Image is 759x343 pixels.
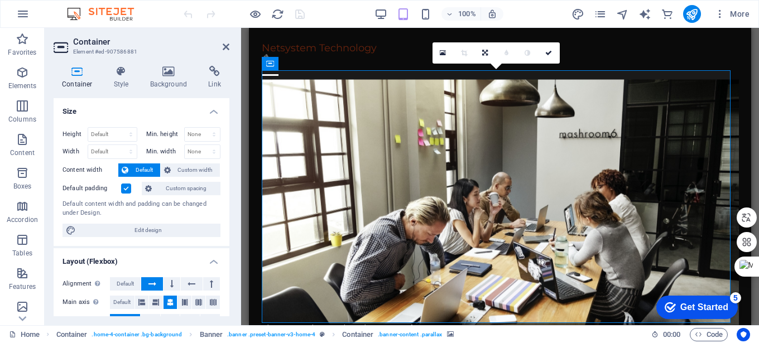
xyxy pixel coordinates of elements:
p: Boxes [13,182,32,191]
a: Click to cancel selection. Double-click to open Pages [9,328,40,341]
span: . home-4-container .bg-background [92,328,182,341]
button: Edit design [63,224,220,237]
i: AI Writer [638,8,651,21]
i: This element contains a background [447,331,454,337]
span: Code [695,328,723,341]
button: Custom spacing [142,182,220,195]
h4: Layout (Flexbox) [54,248,229,268]
p: Columns [8,115,36,124]
button: Custom width [161,163,220,177]
p: Content [10,148,35,157]
i: Navigator [616,8,629,21]
i: Pages (Ctrl+Alt+S) [594,8,607,21]
button: More [710,5,754,23]
button: Default [110,314,140,327]
i: Publish [685,8,698,21]
h4: Style [105,66,142,89]
i: Design (Ctrl+Alt+Y) [571,8,584,21]
label: Alignment [63,277,110,291]
label: Main axis [63,296,110,309]
p: Features [9,282,36,291]
h6: Session time [651,328,681,341]
button: design [571,7,585,21]
span: 00 00 [663,328,680,341]
a: Confirm ( Ctrl ⏎ ) [539,42,560,64]
span: More [714,8,750,20]
span: : [671,330,672,339]
h3: Element #ed-907586881 [73,47,207,57]
button: text_generator [638,7,652,21]
h4: Container [54,66,105,89]
label: Min. width [146,148,184,154]
span: Custom width [174,163,217,177]
span: Default [116,314,133,327]
button: pages [594,7,607,21]
a: Greyscale [517,42,539,64]
button: reload [271,7,284,21]
label: Min. height [146,131,184,137]
p: Favorites [8,48,36,57]
label: Height [63,131,88,137]
a: Crop mode [454,42,475,64]
button: publish [683,5,701,23]
button: Default [110,277,141,291]
h6: 100% [458,7,476,21]
span: Custom spacing [155,182,217,195]
span: . banner-content .parallax [378,328,442,341]
span: Click to select. Double-click to edit [56,328,88,341]
span: Default [113,296,131,309]
button: 100% [441,7,481,21]
p: Accordion [7,215,38,224]
span: Click to select. Double-click to edit [200,328,223,341]
a: Change orientation [475,42,496,64]
button: Usercentrics [737,328,750,341]
span: Default [117,277,134,291]
label: Content width [63,163,118,177]
i: On resize automatically adjust zoom level to fit chosen device. [487,9,497,19]
button: Default [110,296,134,309]
label: Side axis [63,314,110,327]
h2: Container [73,37,229,47]
div: 5 [83,2,94,13]
button: Default [118,163,160,177]
span: Default [132,163,157,177]
h4: Link [200,66,229,89]
a: Select files from the file manager, stock photos, or upload file(s) [433,42,454,64]
span: Edit design [79,224,217,237]
button: Click here to leave preview mode and continue editing [248,7,262,21]
div: Get Started 5 items remaining, 0% complete [9,6,90,29]
div: Get Started [33,12,81,22]
h4: Background [142,66,200,89]
i: Reload page [271,8,284,21]
button: commerce [661,7,674,21]
i: Commerce [661,8,674,21]
img: Editor Logo [64,7,148,21]
button: Code [690,328,728,341]
span: Click to select. Double-click to edit [342,328,373,341]
i: This element is a customizable preset [320,331,325,337]
div: Default content width and padding can be changed under Design. [63,200,220,218]
p: Tables [12,249,32,258]
button: navigator [616,7,630,21]
p: Elements [8,81,37,90]
span: . banner .preset-banner-v3-home-4 [227,328,315,341]
a: Blur [496,42,517,64]
h4: Size [54,98,229,118]
nav: breadcrumb [56,328,454,341]
label: Default padding [63,182,121,195]
label: Width [63,148,88,154]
